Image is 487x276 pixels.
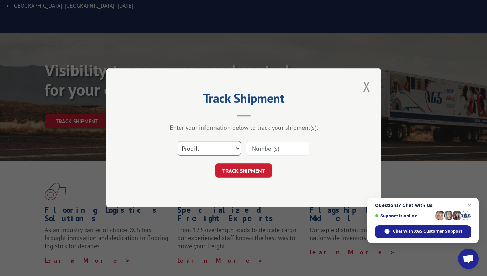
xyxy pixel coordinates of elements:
button: TRACK SHIPMENT [215,164,272,178]
input: Number(s) [246,141,309,156]
span: Questions? Chat with us! [375,203,471,208]
button: Close modal [361,77,373,96]
h2: Track Shipment [141,93,347,106]
span: Support is online [375,213,433,218]
div: Enter your information below to track your shipment(s). [141,124,347,132]
span: Chat with XGS Customer Support [375,225,471,238]
a: Open chat [458,249,479,269]
span: Chat with XGS Customer Support [393,228,462,234]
